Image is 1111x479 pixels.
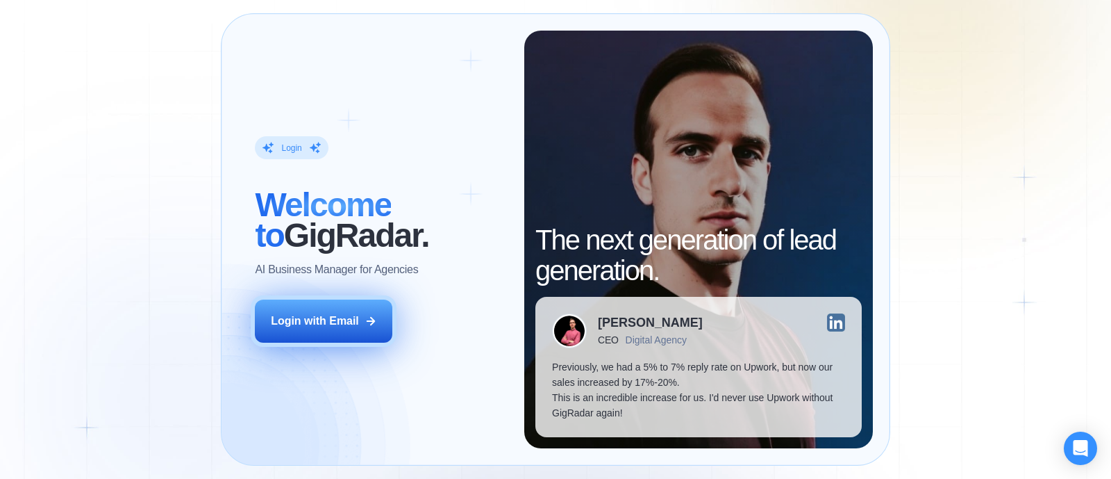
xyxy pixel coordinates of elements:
[255,190,508,251] h2: ‍ GigRadar.
[1064,432,1097,465] div: Open Intercom Messenger
[626,334,687,346] div: Digital Agency
[255,262,418,277] p: AI Business Manager for Agencies
[271,314,359,329] div: Login with Email
[255,300,392,343] button: Login with Email
[598,316,703,329] div: [PERSON_NAME]
[552,359,844,421] p: Previously, we had a 5% to 7% reply rate on Upwork, but now our sales increased by 17%-20%. This ...
[598,334,618,346] div: CEO
[281,143,301,154] div: Login
[535,225,861,286] h2: The next generation of lead generation.
[255,186,391,254] span: Welcome to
